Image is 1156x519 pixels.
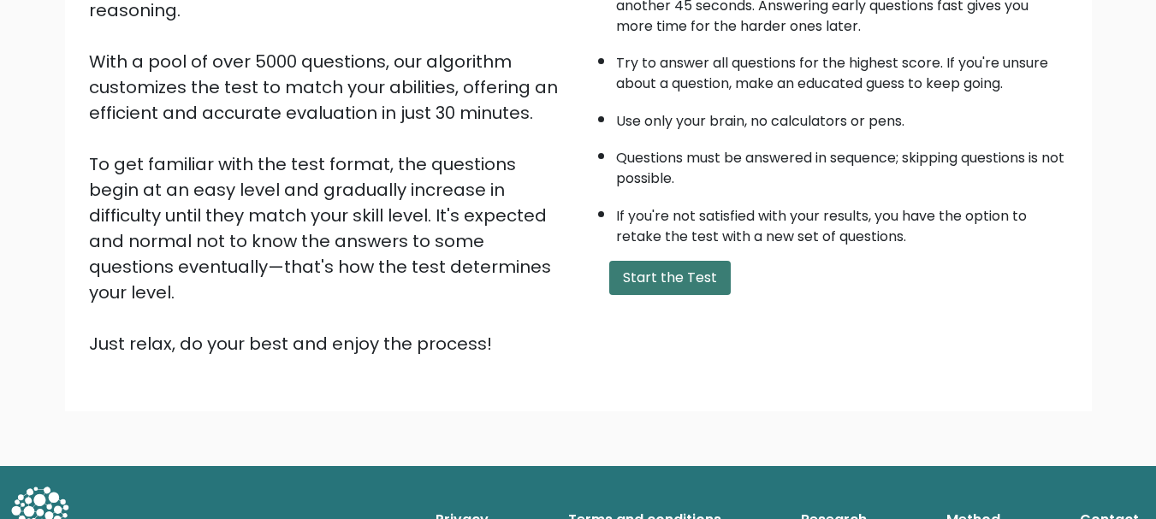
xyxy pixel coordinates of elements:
[616,198,1068,247] li: If you're not satisfied with your results, you have the option to retake the test with a new set ...
[609,261,731,295] button: Start the Test
[616,139,1068,189] li: Questions must be answered in sequence; skipping questions is not possible.
[616,103,1068,132] li: Use only your brain, no calculators or pens.
[616,44,1068,94] li: Try to answer all questions for the highest score. If you're unsure about a question, make an edu...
